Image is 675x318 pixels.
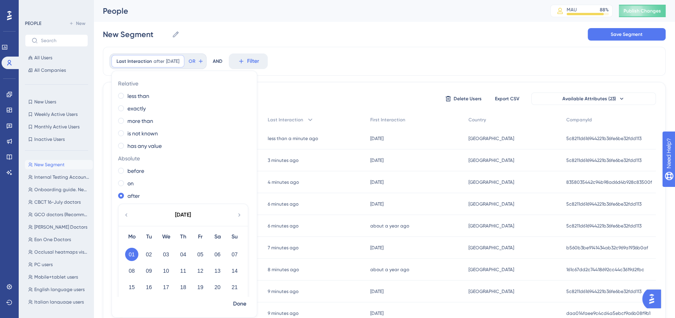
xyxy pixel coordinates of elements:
[468,223,514,229] span: [GEOGRAPHIC_DATA]
[268,245,299,250] time: 7 minutes ago
[468,266,514,273] span: [GEOGRAPHIC_DATA]
[25,185,93,194] button: Onboarding guide. New users
[229,297,251,311] button: Done
[194,281,207,294] button: 19
[118,79,247,88] span: Relative
[566,288,641,295] span: 5c8211d616944221b36fe6be32fdd113
[370,136,383,141] time: [DATE]
[25,66,88,75] button: All Companies
[103,5,531,16] div: People
[495,96,520,102] span: Export CSV
[370,311,383,316] time: [DATE]
[159,281,173,294] button: 17
[177,281,190,294] button: 18
[370,267,409,272] time: about a year ago
[123,232,140,242] div: Mo
[34,249,90,255] span: Occlusal heatmaps visualisation
[567,7,577,13] div: MAU
[566,179,652,185] span: 8358035442c94b98ad6d4b928c83500f
[25,122,88,131] button: Monthly Active Users
[268,289,299,294] time: 9 minutes ago
[34,67,66,73] span: All Companies
[268,201,299,207] time: 6 minutes ago
[25,172,93,182] button: Internal Testing Accounts
[370,245,383,250] time: [DATE]
[566,310,650,316] span: daa014faee9c4cd4a5ebcf9a6b08f9b1
[370,117,405,123] span: First Interaction
[226,232,243,242] div: Su
[127,166,144,176] label: before
[142,297,155,310] button: 23
[34,99,56,105] span: New Users
[624,8,661,14] span: Publish Changes
[25,272,93,282] button: Mobile+tablet users
[370,289,383,294] time: [DATE]
[117,58,152,64] span: Last Interaction
[177,264,190,277] button: 11
[247,57,259,66] span: Filter
[25,222,93,232] button: [PERSON_NAME] Doctors
[562,96,616,102] span: Available Attributes (23)
[159,264,173,277] button: 10
[468,201,514,207] span: [GEOGRAPHIC_DATA]
[25,285,93,294] button: English language users
[125,248,138,261] button: 01
[228,264,241,277] button: 14
[25,247,93,257] button: Occlusal heatmaps visualisation
[566,223,641,229] span: 5c8211d616944221b36fe6be32fdd113
[34,174,90,180] span: Internal Testing Accounts
[228,248,241,261] button: 07
[268,158,299,163] time: 3 minutes ago
[66,19,88,28] button: New
[233,299,246,309] span: Done
[25,97,88,107] button: New Users
[157,232,175,242] div: We
[41,38,81,43] input: Search
[103,29,169,40] input: Segment Name
[34,162,65,168] span: New Segment
[25,160,93,169] button: New Segment
[177,248,190,261] button: 04
[268,223,299,229] time: 6 minutes ago
[642,287,666,311] iframe: UserGuiding AI Assistant Launcher
[370,158,383,163] time: [DATE]
[268,267,299,272] time: 8 minutes ago
[228,297,241,310] button: 28
[154,58,164,64] span: after
[34,199,81,205] span: CBCT 16-July doctors
[268,117,303,123] span: Last Interaction
[468,117,486,123] span: Country
[454,96,482,102] span: Delete Users
[25,53,88,62] button: All Users
[127,91,149,101] label: less than
[187,55,205,68] button: OR
[127,179,134,188] label: on
[566,157,641,163] span: 5c8211d616944221b36fe6be32fdd113
[140,232,157,242] div: Tu
[142,248,155,261] button: 02
[566,201,641,207] span: 5c8211d616944221b36fe6be32fdd113
[127,191,140,201] label: after
[488,92,527,105] button: Export CSV
[566,135,641,142] span: 5c8211d616944221b36fe6be32fdd113
[142,264,155,277] button: 09
[468,288,514,295] span: [GEOGRAPHIC_DATA]
[211,264,224,277] button: 13
[166,58,179,64] span: [DATE]
[34,211,90,218] span: GCO doctors (Recommend best package)
[25,297,93,307] button: Italian language users
[192,232,209,242] div: Fr
[213,53,223,69] div: AND
[268,136,318,141] time: less than a minute ago
[468,157,514,163] span: [GEOGRAPHIC_DATA]
[468,135,514,142] span: [GEOGRAPHIC_DATA]
[211,297,224,310] button: 27
[177,297,190,310] button: 25
[566,245,648,251] span: b560b3be9141434ab32c969a1936b0af
[619,5,666,17] button: Publish Changes
[468,179,514,185] span: [GEOGRAPHIC_DATA]
[34,274,78,280] span: Mobile+tablet users
[211,281,224,294] button: 20
[125,297,138,310] button: 22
